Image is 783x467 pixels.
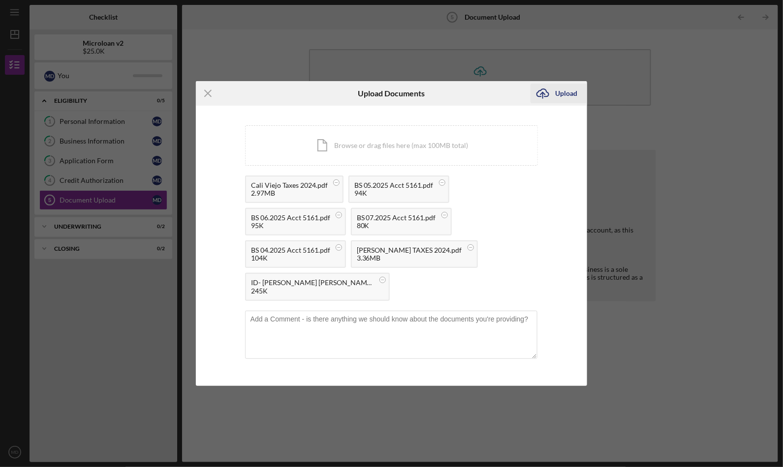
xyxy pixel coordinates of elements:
[251,181,328,189] div: Cali Viejo Taxes 2024.pdf
[354,189,434,197] div: 94K
[358,89,425,98] h6: Upload Documents
[357,254,462,262] div: 3.36MB
[357,222,436,230] div: 80K
[357,214,436,222] div: BS 07.2025 Acct 5161.pdf
[251,279,374,287] div: ID- [PERSON_NAME] [PERSON_NAME].pdf
[357,246,462,254] div: [PERSON_NAME] TAXES 2024.pdf
[251,189,328,197] div: 2.97MB
[354,181,434,189] div: BS 05.2025 Acct 5161.pdf
[251,287,374,295] div: 245K
[251,214,330,222] div: BS 06.2025 Acct 5161.pdf
[555,84,577,103] div: Upload
[531,84,587,103] button: Upload
[251,222,330,230] div: 95K
[251,246,330,254] div: BS 04.2025 Acct 5161.pdf
[251,254,330,262] div: 104K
